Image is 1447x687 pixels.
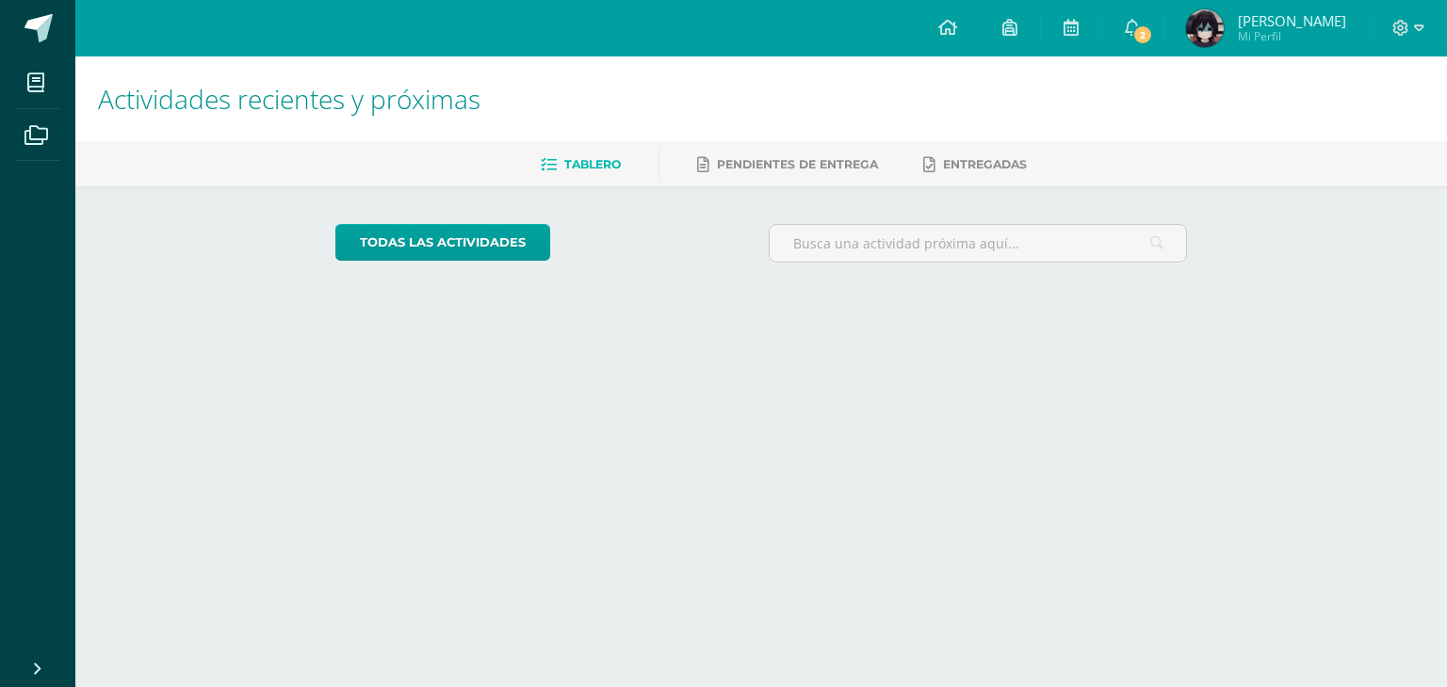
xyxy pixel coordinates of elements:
[564,157,621,171] span: Tablero
[770,225,1187,262] input: Busca una actividad próxima aquí...
[335,224,550,261] a: todas las Actividades
[923,150,1027,180] a: Entregadas
[697,150,878,180] a: Pendientes de entrega
[1186,9,1224,47] img: ea476d095289a207c2a6b931a1f79e76.png
[1132,24,1153,45] span: 2
[1238,11,1346,30] span: [PERSON_NAME]
[541,150,621,180] a: Tablero
[943,157,1027,171] span: Entregadas
[98,81,480,117] span: Actividades recientes y próximas
[717,157,878,171] span: Pendientes de entrega
[1238,28,1346,44] span: Mi Perfil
